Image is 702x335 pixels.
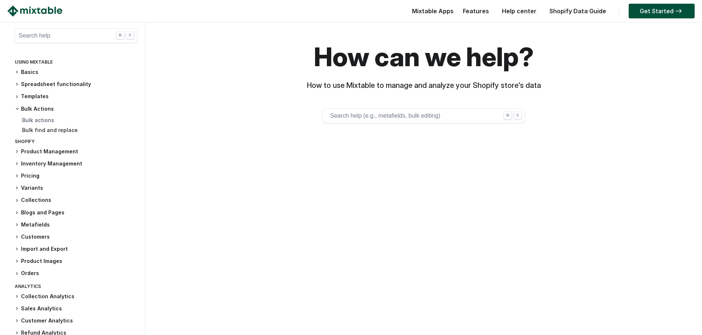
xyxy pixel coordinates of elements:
div: ⌘ [504,111,512,120]
h3: Variants [15,184,137,192]
h3: Collections [15,196,137,204]
a: Bulk actions [22,117,54,123]
h3: Sales Analytics [15,305,137,313]
a: Bulk find and replace [22,127,78,133]
h3: Bulk Actions [15,105,137,113]
h3: Collection Analytics [15,293,137,300]
div: K [126,31,134,39]
button: Search help (e.g., metafields, bulk editing) ⌘ K [322,108,525,123]
h3: How to use Mixtable to manage and analyze your Shopify store's data [149,81,699,90]
h3: Metafields [15,221,137,229]
div: Mixtable Apps [408,6,454,20]
h3: Spreadsheet functionality [15,81,137,88]
img: arrow-right.svg [674,9,684,13]
h3: Import and Export [15,245,137,253]
div: Shopify [15,137,137,148]
h3: Customers [15,233,137,241]
a: Help center [498,7,540,15]
img: Mixtable logo [7,6,62,17]
a: Shopify Data Guide [546,7,610,15]
div: K [514,111,522,120]
h3: Product Images [15,257,137,265]
a: Features [459,7,493,15]
h1: How can we help? [149,40,699,74]
a: Get Started [629,4,695,18]
h3: Basics [15,68,137,76]
h3: Templates [15,93,137,100]
h3: Pricing [15,172,137,180]
button: Search help ⌘ K [15,28,137,43]
h3: Orders [15,270,137,277]
h3: Customer Analytics [15,317,137,325]
h3: Blogs and Pages [15,209,137,217]
div: Using Mixtable [15,58,137,68]
div: Analytics [15,282,137,293]
h3: Product Management [15,148,137,156]
h3: Inventory Management [15,160,137,168]
div: ⌘ [116,31,124,39]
